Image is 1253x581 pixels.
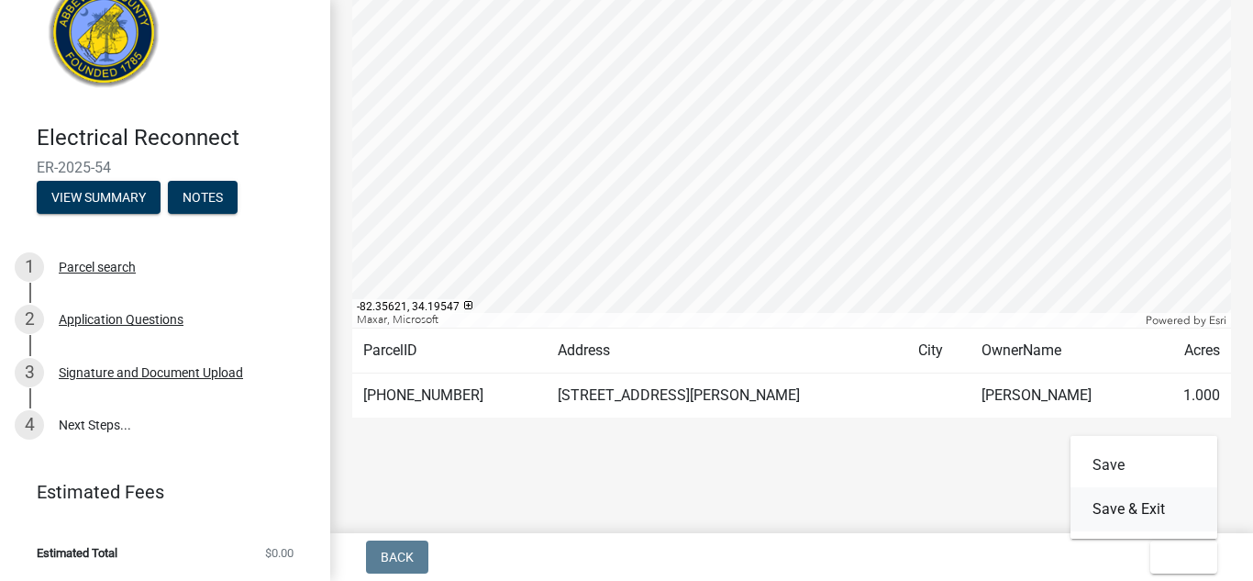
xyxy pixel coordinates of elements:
div: Powered by [1141,313,1231,328]
button: Exit [1150,541,1217,574]
td: [PHONE_NUMBER] [352,374,547,419]
button: View Summary [37,181,161,214]
button: Save [1070,443,1217,487]
td: [PERSON_NAME] [970,374,1151,419]
span: Back [381,550,414,564]
wm-modal-confirm: Notes [168,191,238,206]
span: Exit [1165,550,1192,564]
div: Parcel search [59,261,136,274]
div: 2 [15,305,44,334]
span: ER-2025-54 [37,159,294,176]
span: $0.00 [265,547,294,559]
div: Exit [1070,436,1217,539]
td: [STREET_ADDRESS][PERSON_NAME] [547,374,907,419]
wm-modal-confirm: Summary [37,191,161,206]
div: 1 [15,252,44,282]
div: Application Questions [59,313,183,326]
td: OwnerName [970,329,1151,374]
div: Signature and Document Upload [59,366,243,379]
td: ParcelID [352,329,547,374]
a: Estimated Fees [15,474,301,510]
a: Esri [1209,314,1226,327]
td: 1.000 [1151,374,1231,419]
button: Notes [168,181,238,214]
button: Back [366,541,428,574]
button: Save & Exit [1070,487,1217,531]
td: City [907,329,971,374]
td: Address [547,329,907,374]
td: Acres [1151,329,1231,374]
h4: Electrical Reconnect [37,125,316,151]
div: Maxar, Microsoft [352,313,1141,328]
span: Estimated Total [37,547,117,559]
div: 3 [15,358,44,387]
div: 4 [15,410,44,440]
